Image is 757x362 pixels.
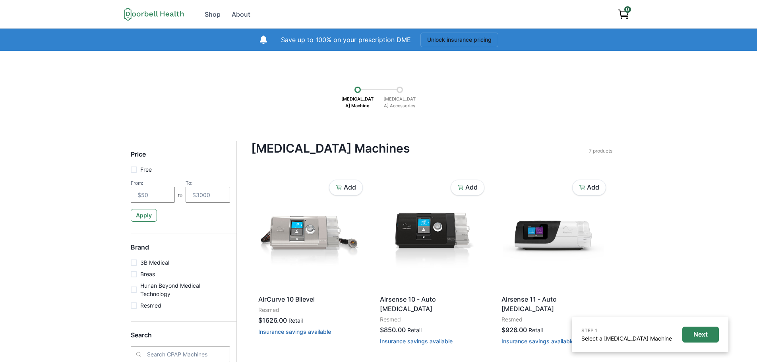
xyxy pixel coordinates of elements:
img: pscvkewmdlp19lsde7niddjswnax [498,178,608,290]
input: $50 [131,187,175,203]
p: to [178,192,182,203]
button: Unlock insurance pricing [420,33,498,47]
img: 9snux9pm6rv3giz1tqf3o9qfgq7m [377,178,486,290]
button: Apply [131,209,157,222]
p: Retail [529,326,543,334]
h4: [MEDICAL_DATA] Machines [251,141,589,155]
button: Add [329,180,363,196]
p: Retail [407,326,422,334]
button: Insurance savings available [501,338,574,345]
p: Add [465,184,478,191]
a: About [227,6,255,22]
p: Add [344,184,356,191]
a: Shop [200,6,225,22]
a: Airsense 11 - Auto [MEDICAL_DATA]Resmed$926.00RetailInsurance savings available [498,178,608,350]
p: Hunan Beyond Medical Technology [140,281,230,298]
a: AirCurve 10 BilevelResmed$1626.00RetailInsurance savings available [255,178,365,341]
p: Free [140,165,152,174]
p: $926.00 [501,325,527,335]
div: To: [186,180,230,186]
p: $850.00 [380,325,406,335]
p: Add [587,184,599,191]
p: Retail [288,316,303,325]
p: $1626.00 [258,316,287,325]
div: About [232,10,250,19]
p: Breas [140,270,155,278]
p: 3B Medical [140,258,169,267]
p: Resmed [140,301,161,310]
a: Select a [MEDICAL_DATA] Machine [581,335,672,342]
p: Next [693,331,708,338]
h5: Price [131,151,230,165]
p: STEP 1 [581,327,672,334]
p: Resmed [501,315,605,323]
p: Airsense 11 - Auto [MEDICAL_DATA] [501,294,605,314]
p: Resmed [258,306,362,314]
p: 7 products [589,147,612,155]
a: Airsense 10 - Auto [MEDICAL_DATA]Resmed$850.00RetailInsurance savings available [377,178,486,350]
p: Save up to 100% on your prescription DME [281,35,411,45]
h5: Brand [131,244,230,258]
button: Next [682,327,719,343]
button: Add [451,180,484,196]
div: Shop [205,10,221,19]
img: csx6wy3kaf6osyvvt95lguhhvmcg [255,178,365,290]
p: AirCurve 10 Bilevel [258,294,362,304]
span: 0 [624,6,631,13]
p: Airsense 10 - Auto [MEDICAL_DATA] [380,294,483,314]
input: $3000 [186,187,230,203]
p: Resmed [380,315,483,323]
h5: Search [131,331,230,346]
button: Insurance savings available [258,328,331,335]
button: Add [572,180,606,196]
p: [MEDICAL_DATA] Accessories [380,93,420,112]
button: Insurance savings available [380,338,453,345]
div: From: [131,180,175,186]
p: [MEDICAL_DATA] Machine [338,93,378,112]
a: View cart [614,6,633,22]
